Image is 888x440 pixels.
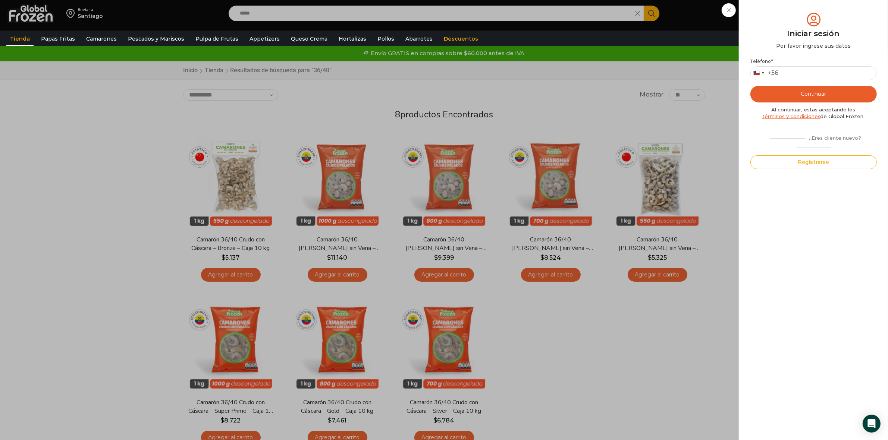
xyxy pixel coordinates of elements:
a: Appetizers [246,32,283,46]
div: ¿Eres cliente nuevo? [750,132,877,151]
a: Pulpa de Frutas [192,32,242,46]
a: Abarrotes [402,32,436,46]
div: Por favor ingrese sus datos [750,42,877,50]
button: Registrarse [750,155,877,169]
div: Open Intercom Messenger [863,415,881,433]
img: tabler-icon-user-circle.svg [805,11,822,28]
a: Pollos [374,32,398,46]
div: Al continuar, estas aceptando los de Global Frozen. [750,106,877,120]
button: Selected country [751,67,778,80]
a: Descuentos [440,32,482,46]
a: Papas Fritas [37,32,79,46]
a: Queso Crema [287,32,331,46]
div: Iniciar sesión [750,28,877,39]
a: Pescados y Mariscos [124,32,188,46]
button: Continuar [750,86,877,102]
a: Tienda [6,32,34,46]
label: Teléfono [750,58,877,64]
a: Hortalizas [335,32,370,46]
a: Camarones [82,32,120,46]
div: +56 [768,69,778,77]
a: términos y condiciones [762,113,820,119]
